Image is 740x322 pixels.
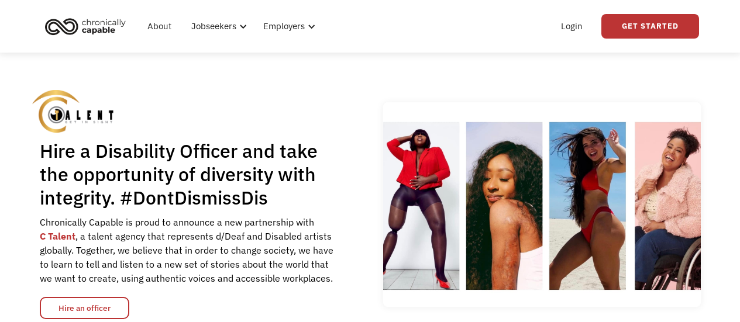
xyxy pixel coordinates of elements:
[42,13,129,39] img: Chronically Capable logo
[140,8,178,45] a: About
[554,8,590,45] a: Login
[40,230,75,242] a: C Talent
[42,13,135,39] a: home
[40,297,129,319] a: Hire an officer
[256,8,319,45] div: Employers
[191,19,236,33] div: Jobseekers
[263,19,305,33] div: Employers
[40,215,338,285] div: Chronically Capable is proud to announce a new partnership with ‍ , a talent agency that represen...
[40,139,338,209] h1: Hire a Disability Officer and take the opportunity of diversity with integrity. #DontDismissDis
[184,8,250,45] div: Jobseekers
[601,14,699,39] a: Get Started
